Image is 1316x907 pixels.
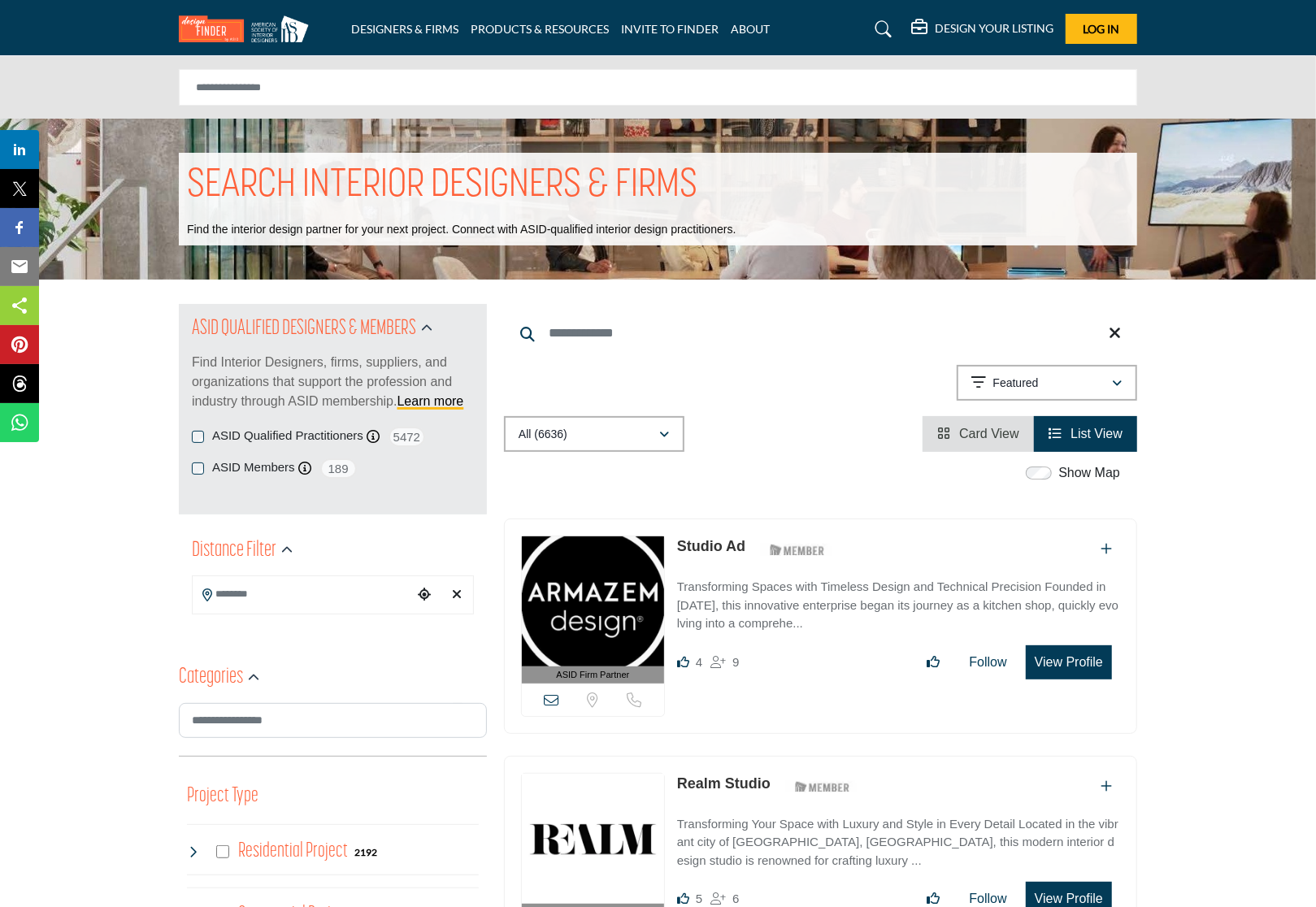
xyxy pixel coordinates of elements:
[1066,14,1137,44] button: Log In
[355,847,378,858] b: 2192
[677,805,1120,870] a: Transforming Your Space with Luxury and Style in Every Detail Located in the vibrant city of [GEO...
[192,536,276,566] h2: Distance Filter
[192,431,204,443] input: ASID Qualified Practitioners checkbox
[677,773,771,795] p: Realm Studio
[993,375,1039,392] p: Featured
[522,536,664,684] a: ASID Firm Partner
[1026,645,1112,679] button: View Profile
[320,458,357,479] span: 189
[192,462,204,475] input: ASID Members checkbox
[696,892,702,905] span: 5
[731,22,770,36] a: ABOUT
[1058,463,1120,483] label: Show Map
[732,892,739,905] span: 6
[677,568,1120,633] a: Transforming Spaces with Timeless Design and Technical Precision Founded in [DATE], this innovati...
[677,538,745,554] a: Studio Ad
[1049,427,1123,440] a: View List
[1071,427,1123,440] span: List View
[1101,779,1112,793] a: Add To List
[621,22,719,36] a: INVITE TO FINDER
[677,578,1120,633] p: Transforming Spaces with Timeless Design and Technical Precision Founded in [DATE], this innovati...
[677,536,745,558] p: Studio Ad
[696,655,702,669] span: 4
[192,353,474,411] p: Find Interior Designers, firms, suppliers, and organizations that support the profession and indu...
[860,16,903,42] a: Search
[212,458,295,477] label: ASID Members
[504,416,684,452] button: All (6636)
[193,578,412,610] input: Search Location
[959,646,1018,679] button: Follow
[519,427,567,443] p: All (6636)
[677,815,1120,870] p: Transforming Your Space with Luxury and Style in Every Detail Located in the vibrant city of [GEO...
[677,775,771,792] a: Realm Studio
[917,646,951,679] button: Like listing
[216,845,229,858] input: Select Residential Project checkbox
[187,222,736,238] p: Find the interior design partner for your next project. Connect with ASID-qualified interior desi...
[957,365,1137,401] button: Featured
[710,653,739,672] div: Followers
[355,844,378,859] div: 2192 Results For Residential Project
[187,161,697,211] h1: SEARCH INTERIOR DESIGNERS & FIRMS
[522,536,664,666] img: Studio Ad
[732,655,739,669] span: 9
[351,22,458,36] a: DESIGNERS & FIRMS
[522,774,664,904] img: Realm Studio
[923,416,1034,452] li: Card View
[677,656,689,668] i: Likes
[212,427,363,445] label: ASID Qualified Practitioners
[761,540,834,560] img: ASID Members Badge Icon
[937,427,1019,440] a: View Card
[1034,416,1137,452] li: List View
[239,837,349,866] h4: Residential Project: Types of projects range from simple residential renovations to highly comple...
[179,663,243,692] h2: Categories
[911,20,1053,39] div: DESIGN YOUR LISTING
[389,427,425,447] span: 5472
[1084,22,1120,36] span: Log In
[179,69,1137,106] input: Search Solutions
[412,578,436,613] div: Choose your current location
[959,427,1019,440] span: Card View
[445,578,469,613] div: Clear search location
[1101,542,1112,556] a: Add To List
[471,22,609,36] a: PRODUCTS & RESOURCES
[192,315,416,344] h2: ASID QUALIFIED DESIGNERS & MEMBERS
[504,314,1137,353] input: Search Keyword
[786,777,859,797] img: ASID Members Badge Icon
[179,703,487,738] input: Search Category
[397,394,464,408] a: Learn more
[557,668,630,682] span: ASID Firm Partner
[935,21,1053,36] h5: DESIGN YOUR LISTING
[187,781,258,812] button: Project Type
[677,892,689,905] i: Likes
[179,15,317,42] img: Site Logo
